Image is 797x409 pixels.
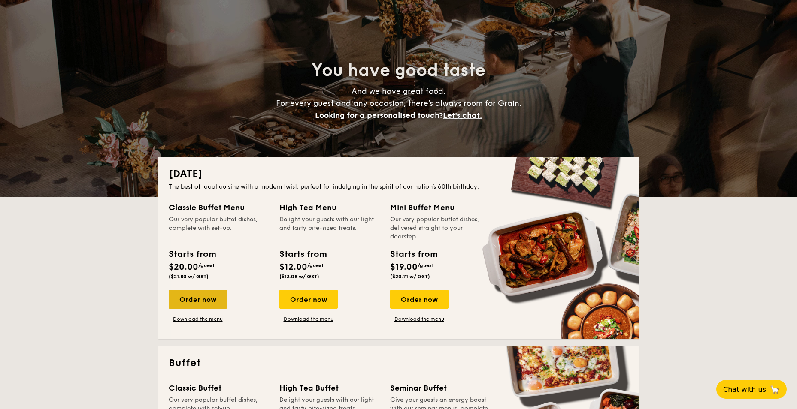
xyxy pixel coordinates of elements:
a: Download the menu [279,316,338,322]
span: $19.00 [390,262,418,272]
h2: Buffet [169,356,629,370]
div: Starts from [390,248,437,261]
div: Our very popular buffet dishes, delivered straight to your doorstep. [390,215,491,241]
span: ($13.08 w/ GST) [279,274,319,280]
span: $20.00 [169,262,198,272]
span: And we have great food. For every guest and any occasion, there’s always room for Grain. [276,87,521,120]
a: Download the menu [390,316,449,322]
div: Our very popular buffet dishes, complete with set-up. [169,215,269,241]
div: Order now [390,290,449,309]
div: The best of local cuisine with a modern twist, perfect for indulging in the spirit of our nation’... [169,183,629,191]
span: /guest [198,262,215,268]
div: Mini Buffet Menu [390,201,491,214]
div: Classic Buffet [169,382,269,394]
span: Looking for a personalised touch? [315,111,443,120]
span: You have good taste [312,60,485,81]
button: Chat with us🦙 [716,380,787,399]
span: Let's chat. [443,111,482,120]
div: High Tea Menu [279,201,380,214]
div: Seminar Buffet [390,382,491,394]
h2: [DATE] [169,167,629,181]
div: Delight your guests with our light and tasty bite-sized treats. [279,215,380,241]
div: Order now [279,290,338,309]
span: ($21.80 w/ GST) [169,274,209,280]
span: 🦙 [770,385,780,394]
span: Chat with us [723,385,766,394]
div: Starts from [279,248,326,261]
a: Download the menu [169,316,227,322]
div: Starts from [169,248,215,261]
span: $12.00 [279,262,307,272]
div: Order now [169,290,227,309]
span: /guest [418,262,434,268]
span: ($20.71 w/ GST) [390,274,430,280]
div: Classic Buffet Menu [169,201,269,214]
div: High Tea Buffet [279,382,380,394]
span: /guest [307,262,324,268]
